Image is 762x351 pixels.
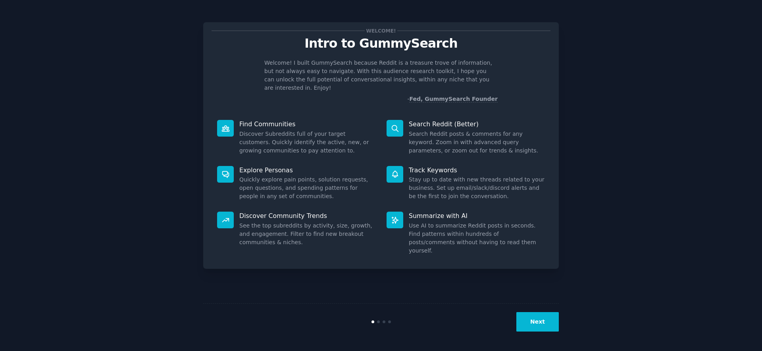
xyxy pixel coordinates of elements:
p: Find Communities [239,120,375,128]
p: Discover Community Trends [239,212,375,220]
p: Intro to GummySearch [212,37,550,50]
dd: Use AI to summarize Reddit posts in seconds. Find patterns within hundreds of posts/comments with... [409,222,545,255]
p: Welcome! I built GummySearch because Reddit is a treasure trove of information, but not always ea... [264,59,498,92]
button: Next [516,312,559,332]
p: Explore Personas [239,166,375,174]
div: - [407,95,498,103]
span: Welcome! [365,27,397,35]
p: Search Reddit (Better) [409,120,545,128]
dd: Quickly explore pain points, solution requests, open questions, and spending patterns for people ... [239,175,375,201]
dd: Search Reddit posts & comments for any keyword. Zoom in with advanced query parameters, or zoom o... [409,130,545,155]
dd: Discover Subreddits full of your target customers. Quickly identify the active, new, or growing c... [239,130,375,155]
dd: See the top subreddits by activity, size, growth, and engagement. Filter to find new breakout com... [239,222,375,247]
p: Track Keywords [409,166,545,174]
p: Summarize with AI [409,212,545,220]
a: Fed, GummySearch Founder [409,96,498,102]
dd: Stay up to date with new threads related to your business. Set up email/slack/discord alerts and ... [409,175,545,201]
